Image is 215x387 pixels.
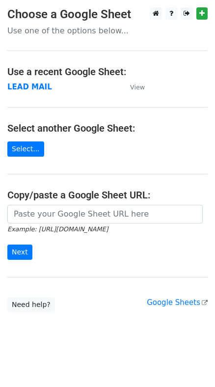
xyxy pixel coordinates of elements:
small: Example: [URL][DOMAIN_NAME] [7,225,108,233]
input: Paste your Google Sheet URL here [7,205,203,223]
a: Select... [7,141,44,157]
a: Google Sheets [147,298,208,307]
a: Need help? [7,297,55,312]
small: View [130,83,145,91]
h3: Choose a Google Sheet [7,7,208,22]
input: Next [7,245,32,260]
p: Use one of the options below... [7,26,208,36]
a: LEAD MAIL [7,83,52,91]
h4: Copy/paste a Google Sheet URL: [7,189,208,201]
h4: Use a recent Google Sheet: [7,66,208,78]
a: View [120,83,145,91]
h4: Select another Google Sheet: [7,122,208,134]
